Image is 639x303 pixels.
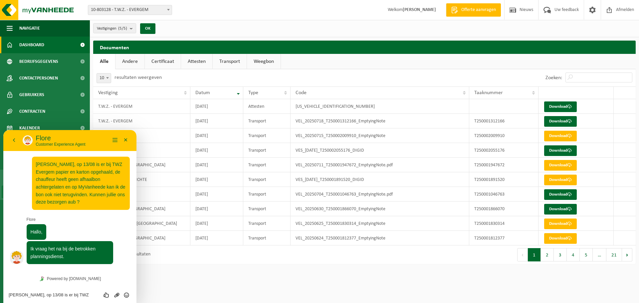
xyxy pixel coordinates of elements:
[541,248,554,261] button: 2
[140,23,155,34] button: OK
[3,130,136,303] iframe: chat widget
[469,216,538,231] td: T250001830314
[243,99,290,114] td: Attesten
[291,216,470,231] td: VEL_20250625_T250001830314_EmptyingNote
[93,23,136,33] button: Vestigingen(5/5)
[190,187,243,202] td: [DATE]
[190,216,243,231] td: [DATE]
[190,172,243,187] td: [DATE]
[19,70,58,86] span: Contactpersonen
[528,248,541,261] button: 1
[99,162,128,168] div: Group of buttons
[190,158,243,172] td: [DATE]
[93,128,190,143] td: T.W.Z. - EVERGEM
[291,187,470,202] td: VEL_20250704_T250001046763_EmptyingNote.pdf
[544,175,577,185] a: Download
[88,5,172,15] span: 10-803128 - T.W.Z. - EVERGEM
[544,160,577,171] a: Download
[247,54,281,69] a: Weegbon
[243,128,290,143] td: Transport
[243,216,290,231] td: Transport
[469,114,538,128] td: T250001312166
[291,128,470,143] td: VEL_20250715_T250002009910_EmptyingNote
[19,103,45,120] span: Contracten
[34,144,100,153] a: Powered by [DOMAIN_NAME]
[93,216,190,231] td: T.W.Z. / SITE GENK - [GEOGRAPHIC_DATA]
[2,171,88,184] a: Facturen
[145,54,181,69] a: Certificaat
[93,202,190,216] td: T.W.Z. GENT - [GEOGRAPHIC_DATA]
[544,116,577,127] a: Download
[243,172,290,187] td: Transport
[118,26,127,31] count: (5/5)
[469,128,538,143] td: T250002009910
[469,172,538,187] td: T250001891520
[403,7,436,12] strong: [PERSON_NAME]
[98,90,118,95] span: Vestiging
[97,73,111,83] span: 10
[469,187,538,202] td: T250001046763
[181,54,212,69] a: Attesten
[190,202,243,216] td: [DATE]
[114,75,162,80] label: resultaten weergeven
[544,189,577,200] a: Download
[2,186,88,198] a: Documenten
[544,131,577,141] a: Download
[93,158,190,172] td: T.W.Z. GENT - [GEOGRAPHIC_DATA]
[19,20,40,37] span: Navigatie
[544,145,577,156] a: Download
[291,231,470,245] td: VEL_20250624_T250001812377_EmptyingNote
[243,114,290,128] td: Transport
[19,53,58,70] span: Bedrijfsgegevens
[291,143,470,158] td: VES_[DATE]_T250002055176_DIGID
[195,90,210,95] span: Datum
[474,90,503,95] span: Taaknummer
[93,172,190,187] td: ALUMECO (TWZ) - VICHTE
[291,99,470,114] td: [US_VEHICLE_IDENTIFICATION_NUMBER]
[243,158,290,172] td: Transport
[115,54,144,69] a: Andere
[93,54,115,69] a: Alle
[93,187,190,202] td: T.W.Z. - EVERGEM
[118,162,128,168] button: Emoji invoeren
[93,114,190,128] td: T.W.Z. - EVERGEM
[544,233,577,244] a: Download
[108,162,118,168] button: Upload bestand
[93,143,190,158] td: T.W.Z. - EVERGEM
[190,128,243,143] td: [DATE]
[97,24,127,34] span: Vestigingen
[19,86,44,103] span: Gebruikers
[291,114,470,128] td: VEL_20250718_T250001312166_EmptyingNote
[19,120,40,136] span: Kalender
[469,158,538,172] td: T250001947672
[469,143,538,158] td: T250002055176
[248,90,258,95] span: Type
[544,219,577,229] a: Download
[567,248,580,261] button: 4
[93,231,190,245] td: T.W.Z. GENT - [GEOGRAPHIC_DATA]
[243,231,290,245] td: Transport
[469,231,538,245] td: T250001812377
[291,158,470,172] td: VEL_20250711_T250001947672_EmptyingNote.pdf
[517,248,528,261] button: Previous
[469,202,538,216] td: T250001866070
[460,7,498,13] span: Offerte aanvragen
[93,99,190,114] td: T.W.Z. - EVERGEM
[97,74,111,83] span: 10
[622,248,632,261] button: Next
[291,172,470,187] td: VES_[DATE]_T250001891520_DIGID
[190,143,243,158] td: [DATE]
[291,202,470,216] td: VEL_20250630_T250001866070_EmptyingNote
[544,101,577,112] a: Download
[606,248,622,261] button: 21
